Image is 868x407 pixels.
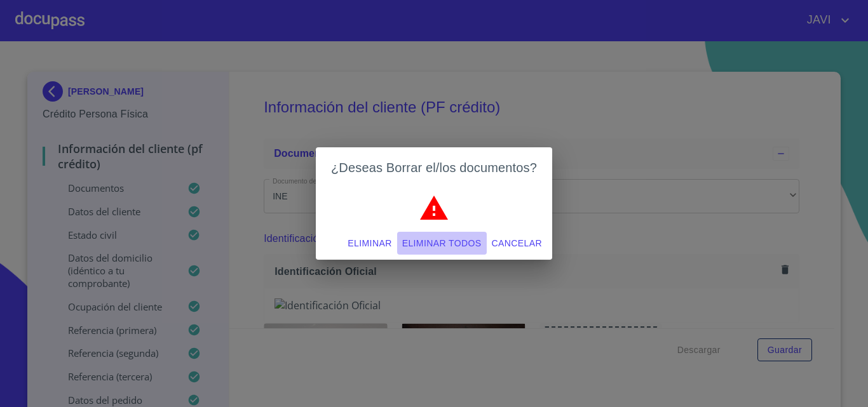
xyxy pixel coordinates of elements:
[348,236,391,251] span: Eliminar
[487,232,547,255] button: Cancelar
[331,157,537,178] h2: ¿Deseas Borrar el/los documentos?
[492,236,542,251] span: Cancelar
[402,236,482,251] span: Eliminar todos
[342,232,397,255] button: Eliminar
[397,232,487,255] button: Eliminar todos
